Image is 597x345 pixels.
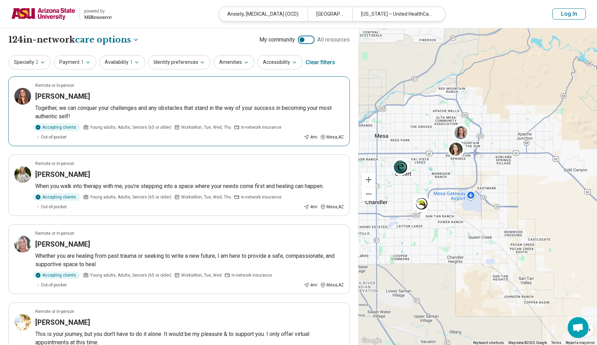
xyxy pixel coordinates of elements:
[181,194,231,200] span: Works Mon, Tue, Wed, Thu
[181,124,231,130] span: Works Mon, Tue, Wed, Thu
[130,59,133,66] span: 1
[566,341,595,345] a: Report a map error
[35,239,90,249] h3: [PERSON_NAME]
[75,34,131,46] span: care options
[8,34,139,46] h1: 124 in-network
[32,123,80,131] div: Accepting clients
[304,134,317,140] div: 4 mi
[35,82,74,89] p: Remote or In-person
[552,8,586,20] button: Log In
[508,341,547,345] span: Map data ©2025 Google
[568,317,589,338] div: Open chat
[181,272,222,278] span: Works Mon, Tue, Wed
[352,7,441,21] div: [US_STATE] – United HealthCare Student Resources
[320,134,344,140] div: Mesa , AZ
[362,173,376,187] button: Zoom in
[304,204,317,210] div: 4 mi
[84,8,112,14] div: powered by
[35,252,344,269] p: Whether you are healing from past trauma or seeking to write a new future, I am here to provide a...
[231,272,272,278] span: In-network insurance
[90,194,171,200] span: Young adults, Adults, Seniors (65 or older)
[32,193,80,201] div: Accepting clients
[35,308,74,315] p: Remote or In-person
[35,104,344,121] p: Together, we can conquer your challenges and any obstacles that stand in the way of your success ...
[241,124,281,130] span: In-network insurance
[317,36,350,44] span: All resources
[41,204,67,210] span: Out-of-pocket
[148,55,211,69] button: Identity preferences
[320,204,344,210] div: Mesa , AZ
[214,55,255,69] button: Amenities
[81,59,84,66] span: 1
[99,55,145,69] button: Availability1
[35,91,90,101] h3: [PERSON_NAME]
[36,59,38,66] span: 2
[41,282,67,288] span: Out-of-pocket
[35,160,74,167] p: Remote or In-person
[35,230,74,237] p: Remote or In-person
[308,7,352,21] div: [GEOGRAPHIC_DATA]
[75,34,139,46] button: Care options
[219,7,308,21] div: Anxiety, [MEDICAL_DATA] (OCD)
[305,54,335,71] div: Clear filters
[41,134,67,140] span: Out-of-pocket
[257,55,303,69] button: Accessibility
[362,187,376,201] button: Zoom out
[35,170,90,179] h3: [PERSON_NAME]
[551,341,561,345] a: Terms (opens in new tab)
[54,55,96,69] button: Payment1
[8,55,51,69] button: Specialty2
[304,282,317,288] div: 4 mi
[11,6,75,22] img: Arizona State University
[320,282,344,288] div: Mesa , AZ
[259,36,295,44] span: My community
[90,272,171,278] span: Young adults, Adults, Seniors (65 or older)
[32,271,80,279] div: Accepting clients
[35,317,90,327] h3: [PERSON_NAME]
[90,124,171,130] span: Young adults, Adults, Seniors (65 or older)
[11,6,112,22] a: Arizona State Universitypowered by
[241,194,281,200] span: In-network insurance
[35,182,344,190] p: When you walk into therapy with me, you’re stepping into a space where your needs come first and ...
